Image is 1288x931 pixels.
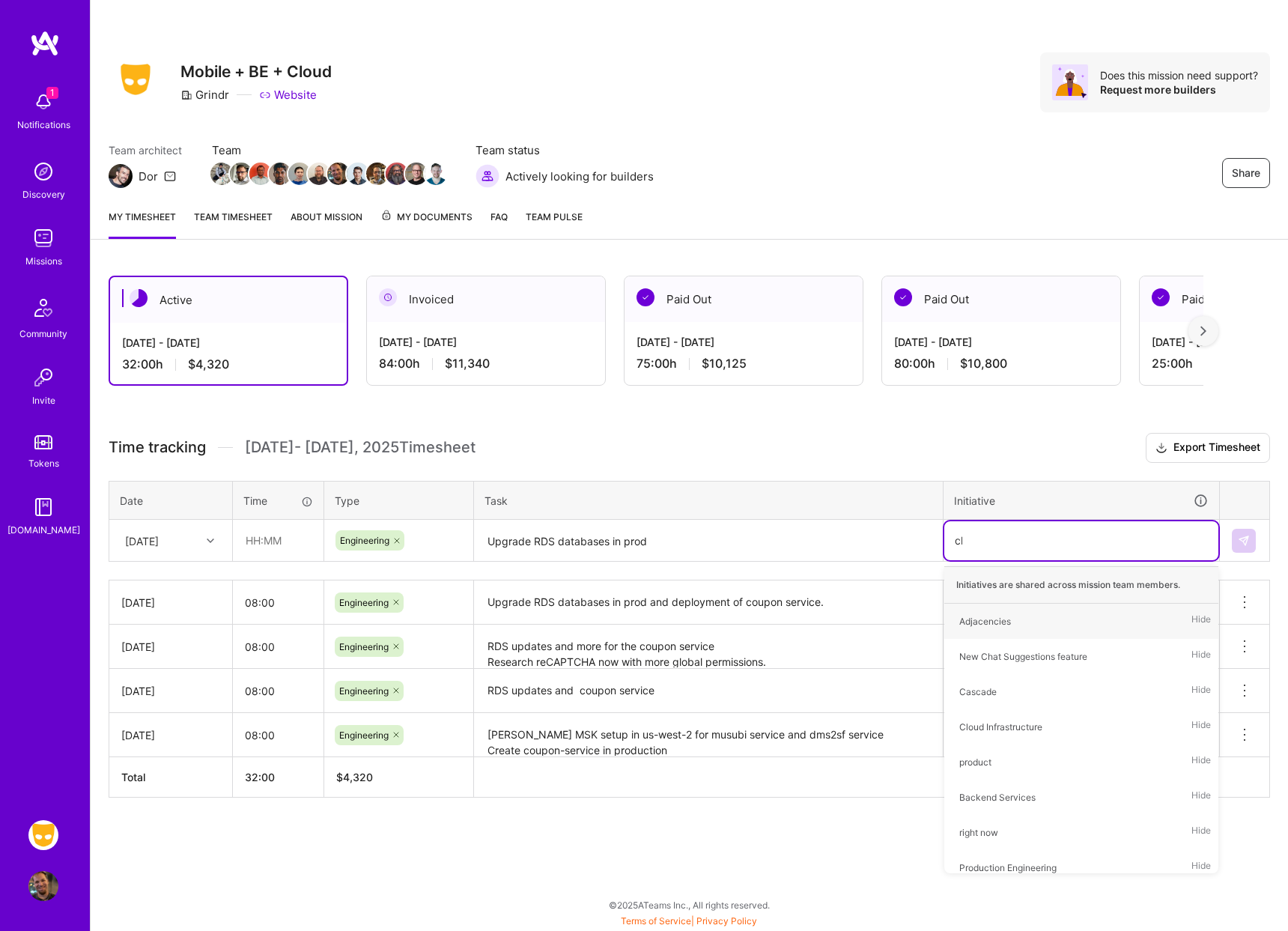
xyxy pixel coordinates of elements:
span: Engineering [339,641,389,652]
img: Team Member Avatar [347,163,369,185]
img: right [1200,326,1206,336]
div: New Chat Suggestions feature [959,649,1087,664]
span: Time tracking [109,438,206,457]
a: Team Member Avatar [426,161,446,186]
img: discovery [28,157,58,186]
div: Paid Out [882,276,1120,322]
div: Tokens [28,455,59,471]
span: 1 [46,87,58,99]
div: [DATE] - [DATE] [122,335,335,351]
div: Active [110,277,347,323]
input: HH:MM [233,671,323,711]
span: Share [1232,166,1260,181]
i: icon Download [1155,440,1167,456]
img: User Avatar [28,871,58,901]
div: [DATE] [121,595,220,610]
div: [DATE] - [DATE] [637,334,851,350]
div: Missions [25,253,62,269]
a: Team Member Avatar [348,161,368,186]
a: About Mission [291,209,362,239]
img: guide book [28,492,58,522]
img: Team Architect [109,164,133,188]
input: HH:MM [233,627,323,667]
img: Invite [28,363,58,392]
span: $10,125 [702,356,747,372]
a: Grindr: Mobile + BE + Cloud [25,820,62,850]
div: Discovery [22,186,65,202]
span: Actively looking for builders [505,169,654,184]
a: FAQ [490,209,508,239]
span: Engineering [340,535,389,546]
img: Actively looking for builders [476,164,499,188]
i: icon CompanyGray [180,89,192,101]
span: Engineering [339,597,389,608]
span: Hide [1191,752,1211,772]
a: Website [259,87,317,103]
a: Team Pulse [526,209,583,239]
span: Hide [1191,682,1211,702]
a: Team timesheet [194,209,273,239]
button: Export Timesheet [1146,433,1270,463]
i: icon Chevron [207,537,214,545]
a: My timesheet [109,209,176,239]
span: Hide [1191,646,1211,667]
span: Hide [1191,822,1211,843]
img: Team Member Avatar [210,163,233,185]
a: User Avatar [25,871,62,901]
a: My Documents [380,209,473,239]
img: Paid Out [894,288,912,306]
div: [DATE] [121,727,220,743]
th: Type [324,481,474,520]
span: Hide [1191,717,1211,737]
span: $4,320 [188,357,229,372]
div: [DOMAIN_NAME] [7,522,80,538]
div: right now [959,825,998,840]
div: 80:00 h [894,356,1108,372]
div: Cascade [959,684,997,700]
div: Notifications [17,117,70,133]
div: Dor [139,169,158,184]
img: Grindr: Mobile + BE + Cloud [28,820,58,850]
input: HH:MM [234,521,323,560]
a: Privacy Policy [696,915,757,927]
th: Total [109,757,233,798]
textarea: [PERSON_NAME] MSK setup in us-west-2 for musubi service and dms2sf service Create coupon-service ... [476,715,941,756]
div: product [959,754,991,770]
div: [DATE] - [DATE] [379,334,593,350]
span: Hide [1191,787,1211,807]
a: Team Member Avatar [251,161,270,186]
input: HH:MM [233,715,323,755]
img: bell [28,87,58,117]
span: Engineering [339,685,389,697]
span: Team status [476,142,654,158]
div: Initiatives are shared across mission team members. [944,566,1218,604]
button: Share [1222,158,1270,188]
img: Team Member Avatar [249,163,272,185]
span: Team Pulse [526,211,583,222]
img: Paid Out [637,288,654,306]
span: [DATE] - [DATE] , 2025 Timesheet [245,438,476,457]
div: Invite [32,392,55,408]
div: [DATE] [125,533,159,548]
img: Team Member Avatar [405,163,428,185]
div: 84:00 h [379,356,593,372]
a: Team Member Avatar [231,161,251,186]
a: Team Member Avatar [407,161,426,186]
img: Team Member Avatar [366,163,389,185]
div: Community [19,326,67,342]
div: Request more builders [1100,82,1258,97]
img: Team Member Avatar [308,163,330,185]
div: Paid Out [625,276,863,322]
span: Team [212,142,446,158]
a: Team Member Avatar [387,161,407,186]
span: | [621,915,757,927]
div: [DATE] [121,683,220,699]
span: $ 4,320 [336,771,373,783]
a: Team Member Avatar [329,161,348,186]
img: tokens [34,435,52,449]
th: Date [109,481,233,520]
img: Invoiced [379,288,397,306]
div: [DATE] - [DATE] [894,334,1108,350]
span: $10,800 [960,356,1007,372]
img: Team Member Avatar [269,163,291,185]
